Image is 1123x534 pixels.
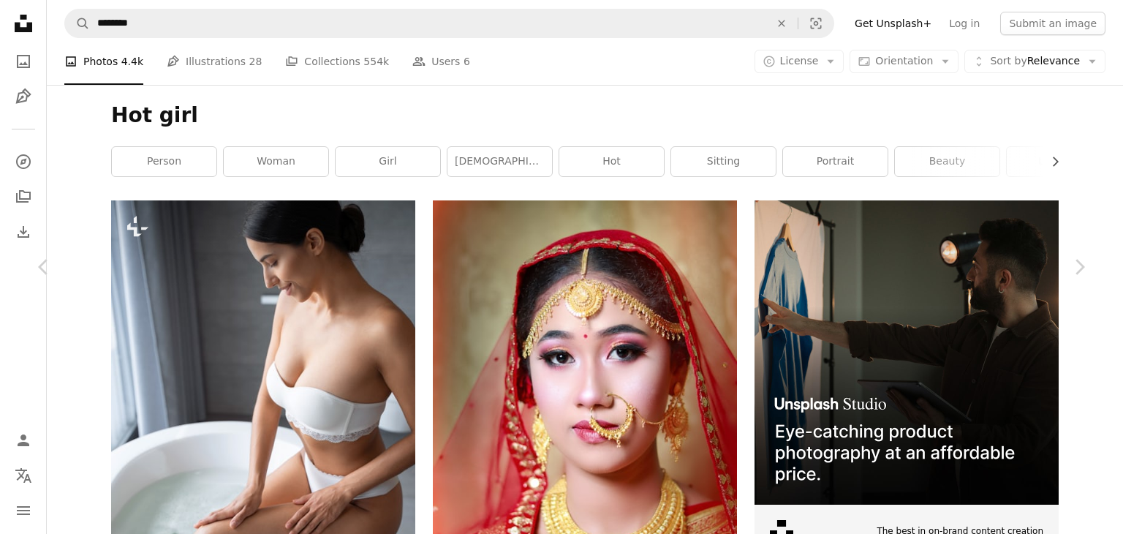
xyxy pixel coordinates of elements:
button: License [755,50,844,73]
span: Relevance [990,54,1080,69]
a: Collections [9,182,38,211]
a: Log in / Sign up [9,426,38,455]
a: hot [559,147,664,176]
h1: Hot girl [111,102,1059,129]
span: 28 [249,53,262,69]
a: person [112,147,216,176]
a: Log in [940,12,988,35]
a: Illustrations [9,82,38,111]
a: lingerie [1007,147,1111,176]
a: Photos [9,47,38,76]
span: 6 [464,53,470,69]
span: 554k [363,53,389,69]
button: Search Unsplash [65,10,90,37]
a: Calm young lady in a stylish underwear keeping her legs in hot water [111,421,415,435]
button: Sort byRelevance [964,50,1105,73]
a: Get Unsplash+ [846,12,940,35]
form: Find visuals sitewide [64,9,834,38]
span: Orientation [875,55,933,67]
a: sitting [671,147,776,176]
a: woman [224,147,328,176]
a: portrait [783,147,888,176]
a: Collections 554k [285,38,389,85]
button: Clear [765,10,798,37]
span: Sort by [990,55,1026,67]
button: Submit an image [1000,12,1105,35]
a: beauty [895,147,999,176]
a: [DEMOGRAPHIC_DATA] [447,147,552,176]
a: a woman wearing a headdress [433,421,737,435]
button: Menu [9,496,38,525]
button: scroll list to the right [1042,147,1059,176]
a: Users 6 [412,38,470,85]
a: Illustrations 28 [167,38,262,85]
button: Language [9,461,38,490]
a: Explore [9,147,38,176]
button: Visual search [798,10,833,37]
img: file-1715714098234-25b8b4e9d8faimage [755,200,1059,505]
a: girl [336,147,440,176]
span: License [780,55,819,67]
button: Orientation [850,50,958,73]
a: Next [1035,197,1123,337]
